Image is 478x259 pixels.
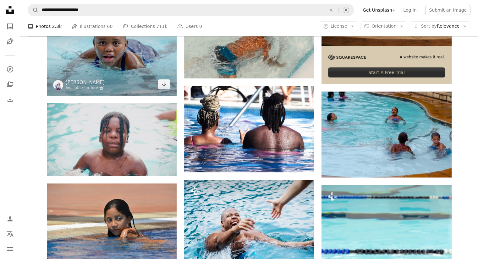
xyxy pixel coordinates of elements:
span: Relevance [421,23,459,29]
a: a couple of people that are in the water [184,126,314,132]
a: Illustrations [4,35,16,48]
a: Log in / Sign up [4,213,16,225]
a: Home — Unsplash [4,4,16,18]
div: Start A Free Trial [328,67,445,77]
a: Collections 711k [123,16,167,36]
img: 2 girls in swimming pool during daytime [321,92,451,177]
img: a young boy swimming in a pool of water [47,10,177,96]
button: Clear [324,4,338,16]
a: Download History [4,93,16,106]
img: boy in blue shorts on water [184,9,314,78]
button: Orientation [360,21,407,31]
button: Menu [4,243,16,255]
a: a woman is in the water with her arm around her neck [47,224,177,230]
a: [PERSON_NAME] [66,79,105,86]
a: Log in [399,5,420,15]
form: Find visuals sitewide [28,4,354,16]
a: Photos [4,20,16,33]
a: Get Unsplash+ [359,5,399,15]
a: Man being rescued from the water [184,220,314,225]
span: 0 [199,23,202,30]
span: 60 [107,23,113,30]
span: Orientation [371,24,396,29]
a: Illustrations 60 [72,16,113,36]
button: Search Unsplash [28,4,39,16]
span: A website makes it real. [400,55,445,60]
button: Submit an image [425,5,470,15]
button: Sort byRelevance [410,21,470,31]
button: License [320,21,358,31]
a: A child in the water with a frisbee [47,137,177,142]
button: Language [4,228,16,240]
a: Download [158,79,170,89]
img: A child in the water with a frisbee [47,103,177,176]
a: Collections [4,78,16,91]
img: a couple of people that are in the water [184,86,314,172]
span: Sort by [421,24,437,29]
button: Visual search [338,4,354,16]
img: Go to Steward Masweneng's profile [53,80,63,90]
span: License [331,24,347,29]
img: file-1705255347840-230a6ab5bca9image [328,55,366,60]
a: boy in blue shorts on water [184,41,314,46]
span: 711k [156,23,167,30]
a: 2 girls in swimming pool during daytime [321,132,451,137]
a: Users 0 [177,16,202,36]
a: Available for hire [66,86,105,91]
a: Explore [4,63,16,76]
a: a young boy swimming in a pool of water [47,50,177,55]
